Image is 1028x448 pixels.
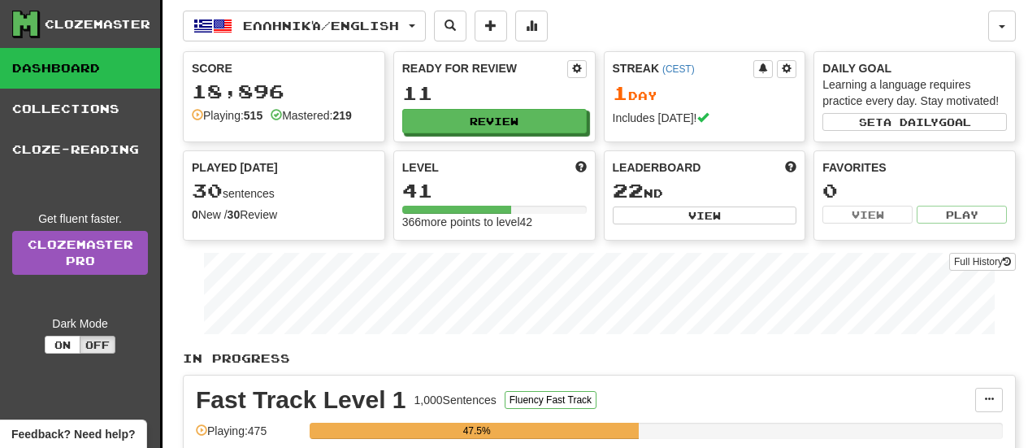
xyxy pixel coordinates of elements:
[785,159,796,176] span: This week in points, UTC
[183,11,426,41] button: Ελληνικά/English
[822,206,913,224] button: View
[244,109,262,122] strong: 515
[575,159,587,176] span: Score more points to level up
[662,63,695,75] a: (CEST)
[192,60,376,76] div: Score
[515,11,548,41] button: More stats
[12,231,148,275] a: ClozemasterPro
[949,253,1016,271] button: Full History
[613,83,797,104] div: Day
[613,159,701,176] span: Leaderboard
[883,116,939,128] span: a daily
[917,206,1007,224] button: Play
[243,19,399,33] span: Ελληνικά / English
[505,391,596,409] button: Fluency Fast Track
[332,109,351,122] strong: 219
[314,423,639,439] div: 47.5%
[822,113,1007,131] button: Seta dailygoal
[613,60,754,76] div: Streak
[192,208,198,221] strong: 0
[613,179,644,202] span: 22
[822,76,1007,109] div: Learning a language requires practice every day. Stay motivated!
[402,60,567,76] div: Ready for Review
[183,350,1016,367] p: In Progress
[402,159,439,176] span: Level
[475,11,507,41] button: Add sentence to collection
[434,11,466,41] button: Search sentences
[228,208,241,221] strong: 30
[402,83,587,103] div: 11
[192,81,376,102] div: 18,896
[192,107,262,124] div: Playing:
[80,336,115,354] button: Off
[402,181,587,201] div: 41
[613,207,797,224] button: View
[12,315,148,332] div: Dark Mode
[402,214,587,230] div: 366 more points to level 42
[45,16,150,33] div: Clozemaster
[192,179,223,202] span: 30
[192,159,278,176] span: Played [DATE]
[613,110,797,126] div: Includes [DATE]!
[45,336,80,354] button: On
[822,181,1007,201] div: 0
[822,60,1007,76] div: Daily Goal
[271,107,352,124] div: Mastered:
[402,109,587,133] button: Review
[613,81,628,104] span: 1
[192,181,376,202] div: sentences
[822,159,1007,176] div: Favorites
[613,181,797,202] div: nd
[192,207,376,223] div: New / Review
[12,211,148,227] div: Get fluent faster.
[11,426,135,442] span: Open feedback widget
[196,388,406,412] div: Fast Track Level 1
[414,392,497,408] div: 1,000 Sentences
